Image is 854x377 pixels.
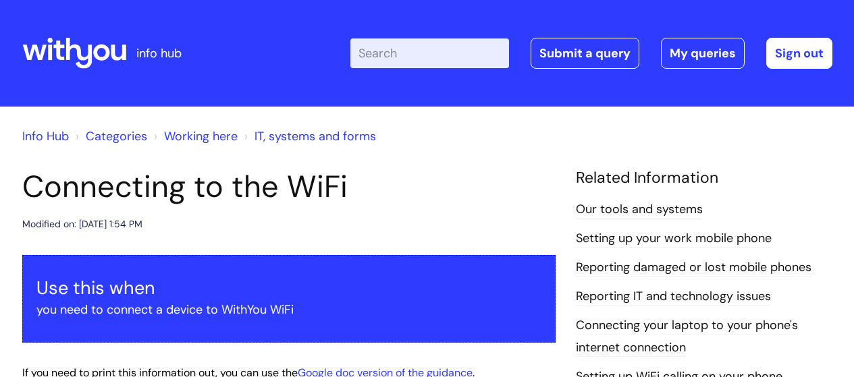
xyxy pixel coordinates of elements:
[766,38,832,69] a: Sign out
[22,216,142,233] div: Modified on: [DATE] 1:54 PM
[576,169,832,187] h4: Related Information
[576,288,771,306] a: Reporting IT and technology issues
[661,38,745,69] a: My queries
[136,42,182,64] p: info hub
[350,38,509,68] input: Search
[531,38,639,69] a: Submit a query
[36,277,541,299] h3: Use this when
[576,317,798,356] a: Connecting your laptop to your phone's internet connection
[576,230,772,248] a: Setting up your work mobile phone
[576,259,811,277] a: Reporting damaged or lost mobile phones
[241,125,376,147] li: IT, systems and forms
[22,169,556,205] h1: Connecting to the WiFi
[86,128,147,144] a: Categories
[22,128,69,144] a: Info Hub
[36,299,541,320] p: you need to connect a device to WithYou WiFi
[255,128,376,144] a: IT, systems and forms
[576,201,703,219] a: Our tools and systems
[72,125,147,147] li: Solution home
[151,125,238,147] li: Working here
[164,128,238,144] a: Working here
[350,38,832,69] div: | -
